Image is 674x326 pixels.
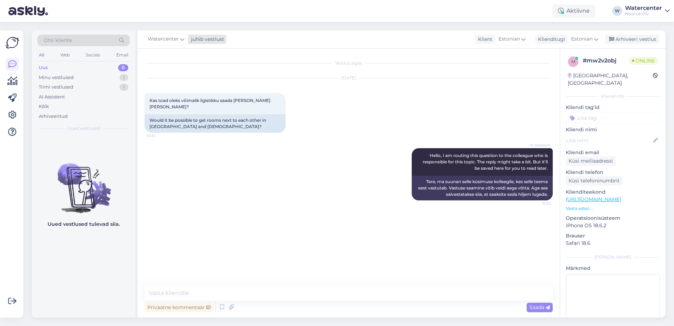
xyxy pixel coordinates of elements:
div: Tere, ma suunan selle küsimuse kolleegile, kes selle teema eest vastutab. Vastuse saamine võib ve... [412,176,553,200]
div: [DATE] [145,75,553,81]
span: Estonian [498,35,520,43]
span: m [571,59,575,64]
p: Kliendi nimi [566,126,660,133]
div: Would it be possible to get rooms next to each other in [GEOGRAPHIC_DATA] and [DEMOGRAPHIC_DATA]? [145,114,286,133]
div: # mw2v2obj [583,56,629,65]
div: Web [59,50,71,60]
div: 0 [118,64,128,71]
div: Uus [39,64,48,71]
div: W [612,6,622,16]
input: Lisa nimi [566,137,652,144]
div: Privaatne kommentaar [145,303,213,312]
div: AI Assistent [39,93,65,101]
p: Safari 18.6 [566,240,660,247]
div: [PERSON_NAME] [566,254,660,260]
div: Minu vestlused [39,74,74,81]
div: [GEOGRAPHIC_DATA], [GEOGRAPHIC_DATA] [568,72,653,87]
img: No chats [32,151,135,214]
span: Estonian [571,35,593,43]
div: Aktiivne [552,5,595,17]
span: 10:33 [524,201,551,206]
div: All [37,50,45,60]
span: Uued vestlused [67,125,100,132]
div: Küsi telefoninumbrit [566,176,623,186]
div: Arhiveeritud [39,113,68,120]
span: Watercenter [148,35,179,43]
p: Klienditeekond [566,188,660,196]
div: Küsi meiliaadressi [566,156,616,166]
span: Hello, I am routing this question to the colleague who is responsible for this topic. The reply m... [423,153,549,171]
span: 10:33 [147,133,173,138]
p: Brauser [566,232,660,240]
p: iPhone OS 18.6.2 [566,222,660,229]
a: [URL][DOMAIN_NAME] [566,196,621,203]
div: Kõik [39,103,49,110]
div: 1 [120,84,128,91]
span: AI Assistent [524,143,551,148]
div: Kliendi info [566,93,660,99]
div: Klient [475,36,492,43]
img: Askly Logo [6,36,19,49]
div: Socials [84,50,102,60]
div: Tiimi vestlused [39,84,73,91]
input: Lisa tag [566,113,660,123]
p: Operatsioonisüsteem [566,215,660,222]
p: Vaata edasi ... [566,205,660,212]
span: Otsi kliente [44,37,72,44]
p: Kliendi tag'id [566,104,660,111]
p: Uued vestlused tulevad siia. [48,221,120,228]
span: Online [629,57,658,65]
span: Kas toad oleks võimalik ligistikku saada [PERSON_NAME] [PERSON_NAME]? [149,98,271,109]
p: Kliendi telefon [566,169,660,176]
div: Klienditugi [535,36,565,43]
a: WatercenterNoorus OÜ [625,5,670,17]
div: Email [115,50,130,60]
div: Vestlus algas [145,60,553,66]
span: Saada [529,304,550,310]
div: Noorus OÜ [625,11,662,17]
div: 1 [120,74,128,81]
p: Kliendi email [566,149,660,156]
div: juhib vestlust [188,36,224,43]
div: Arhiveeri vestlus [605,35,659,44]
div: Watercenter [625,5,662,11]
p: Märkmed [566,265,660,272]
